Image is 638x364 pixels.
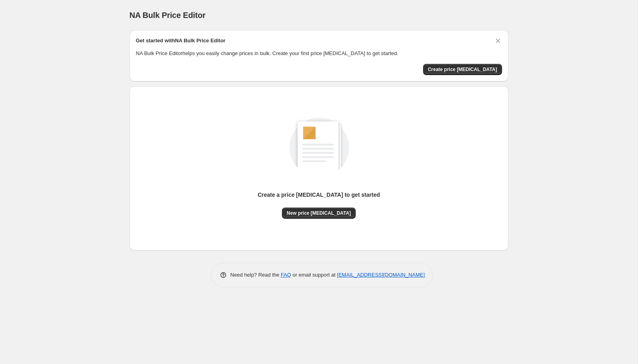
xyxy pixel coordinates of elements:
a: [EMAIL_ADDRESS][DOMAIN_NAME] [337,272,425,278]
span: or email support at [291,272,337,278]
a: FAQ [281,272,291,278]
span: New price [MEDICAL_DATA] [287,210,351,216]
button: Create price change job [423,64,502,75]
span: NA Bulk Price Editor [130,11,206,20]
p: NA Bulk Price Editor helps you easily change prices in bulk. Create your first price [MEDICAL_DAT... [136,49,502,57]
span: Need help? Read the [230,272,281,278]
h2: Get started with NA Bulk Price Editor [136,37,226,45]
button: Dismiss card [494,37,502,45]
span: Create price [MEDICAL_DATA] [428,66,497,73]
button: New price [MEDICAL_DATA] [282,208,356,219]
p: Create a price [MEDICAL_DATA] to get started [258,191,380,199]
